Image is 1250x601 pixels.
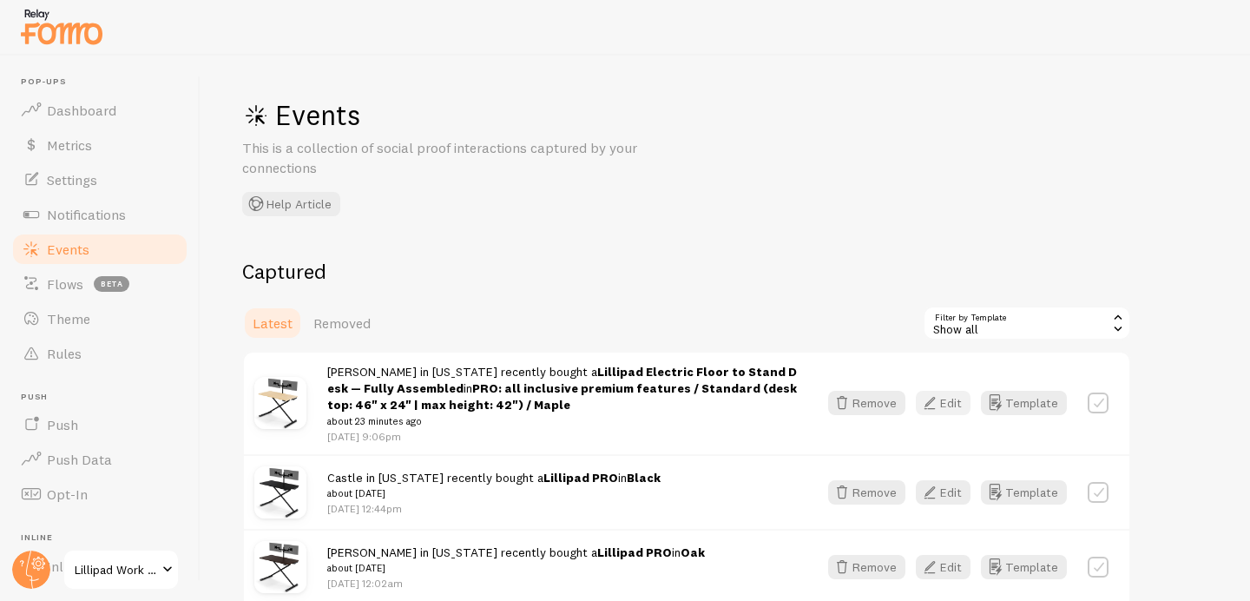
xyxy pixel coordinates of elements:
button: Help Article [242,192,340,216]
h2: Captured [242,258,1131,285]
div: Show all [923,306,1131,340]
span: Inline [21,532,189,544]
span: Push [47,416,78,433]
a: Metrics [10,128,189,162]
span: [PERSON_NAME] in [US_STATE] recently bought a in [327,364,797,429]
a: Opt-In [10,477,189,512]
a: Edit [916,555,981,579]
a: Push Data [10,442,189,477]
a: Edit [916,480,981,505]
span: Removed [313,314,371,332]
span: Flows [47,275,83,293]
h1: Events [242,97,763,133]
img: fomo-relay-logo-orange.svg [18,4,105,49]
button: Template [981,480,1067,505]
strong: PRO: all inclusive premium features / Standard (desktop: 46" x 24" | max height: 42") / Maple [327,380,797,413]
span: Castle in [US_STATE] recently bought a in [327,470,661,502]
p: This is a collection of social proof interactions captured by your connections [242,138,659,178]
span: Settings [47,171,97,188]
button: Edit [916,391,970,415]
button: Template [981,391,1067,415]
span: Theme [47,310,90,327]
small: about [DATE] [327,485,661,501]
span: Pop-ups [21,76,189,88]
a: Latest [242,306,303,340]
span: Events [47,241,89,258]
span: [PERSON_NAME] in [US_STATE] recently bought a in [327,545,705,577]
button: Remove [828,555,905,579]
img: Lillipad42Maple1.jpg [254,377,306,429]
img: Lillipad42Black1.jpg [254,466,306,518]
span: Lillipad Work Solutions [75,559,157,580]
span: beta [94,276,129,292]
a: Settings [10,162,189,197]
small: about 23 minutes ago [327,413,797,429]
small: about [DATE] [327,560,705,576]
span: Push [21,392,189,403]
button: Edit [916,480,970,505]
button: Remove [828,480,905,505]
img: Lillipad42Oak1.jpg [254,541,306,593]
span: Metrics [47,136,92,154]
strong: Black [627,470,661,485]
a: Flows beta [10,267,189,301]
span: Opt-In [47,485,88,503]
a: Lillipad Work Solutions [62,549,180,591]
button: Template [981,555,1067,579]
a: Notifications [10,197,189,232]
span: Push Data [47,451,112,468]
a: Dashboard [10,93,189,128]
a: Events [10,232,189,267]
a: Removed [303,306,381,340]
a: Edit [916,391,981,415]
a: Theme [10,301,189,336]
p: [DATE] 12:44pm [327,501,661,516]
a: Lillipad PRO [543,470,618,485]
a: Lillipad Electric Floor to Stand Desk — Fully Assembled [327,364,797,396]
strong: Oak [681,545,705,560]
button: Remove [828,391,905,415]
a: Rules [10,336,189,371]
span: Latest [253,314,293,332]
span: Notifications [47,206,126,223]
span: Rules [47,345,82,362]
a: Lillipad PRO [597,545,672,560]
button: Edit [916,555,970,579]
a: Push [10,407,189,442]
span: Dashboard [47,102,116,119]
p: [DATE] 9:06pm [327,429,797,444]
p: [DATE] 12:02am [327,576,705,591]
